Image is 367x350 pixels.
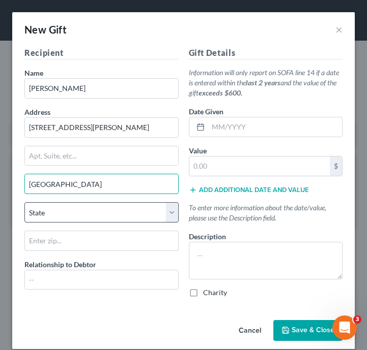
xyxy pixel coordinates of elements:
p: To enter more information about the date/value, please use the Description field. [189,203,343,223]
h5: Recipient [24,47,179,59]
div: $ [330,156,342,176]
iframe: Intercom live chat [332,315,357,340]
input: MM/YYYY [208,117,343,137]
span: Name [24,69,43,77]
label: Address [24,107,50,117]
span: Value [189,146,207,155]
label: Relationship to Debtor [24,259,96,270]
button: Add additional date and value [189,186,309,194]
input: -- [25,270,178,290]
label: Charity [203,288,227,298]
input: Enter address... [25,118,178,137]
button: Cancel [231,321,269,341]
strong: last 2 years [246,78,280,87]
label: Date Given [189,106,223,117]
input: Enter name... [25,79,178,98]
span: 3 [353,315,361,324]
p: Information will only report on SOFA line 14 if a date is entered within the and the value of the... [189,68,343,98]
input: Enter city... [25,174,178,194]
input: Apt, Suite, etc... [25,146,178,166]
input: Enter zip... [24,231,179,251]
span: Save & Close [292,326,334,335]
strong: exceeds $600. [199,88,242,97]
button: Save & Close [273,320,343,341]
input: 0.00 [189,156,330,176]
span: Gift [49,23,67,36]
span: Description [189,232,226,241]
button: × [335,23,343,36]
span: New [24,23,46,36]
h5: Gift Details [189,47,343,59]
